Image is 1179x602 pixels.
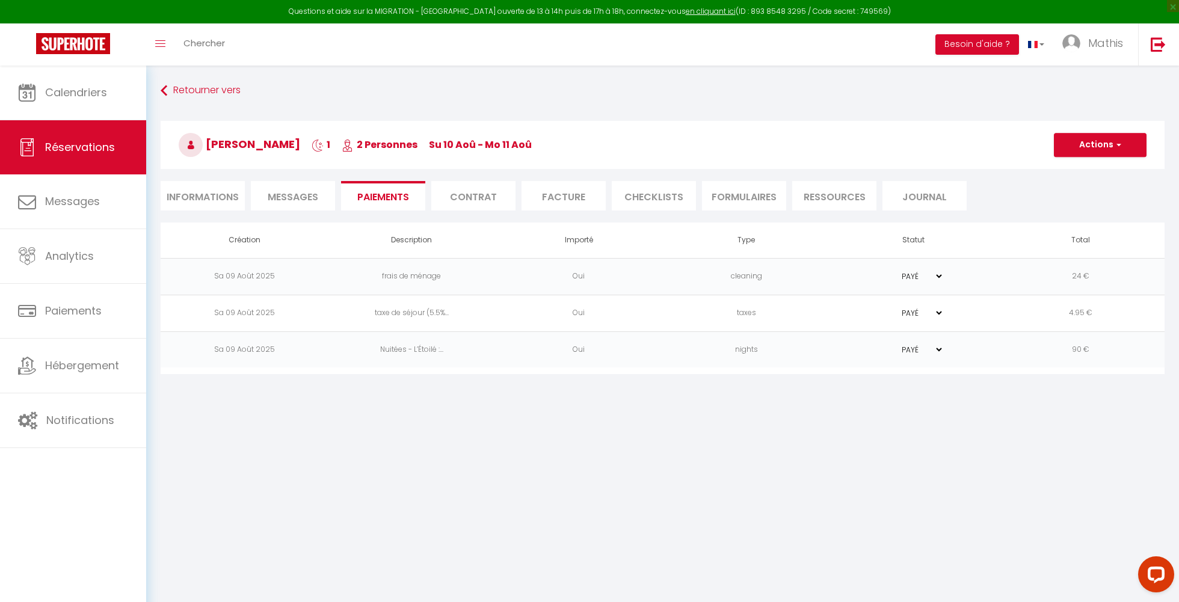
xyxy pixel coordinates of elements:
td: nights [662,331,830,368]
span: 2 Personnes [342,138,417,152]
span: Notifications [46,413,114,428]
a: Chercher [174,23,234,66]
li: Informations [161,181,245,210]
td: Oui [495,295,662,331]
td: 24 € [997,258,1165,295]
button: Besoin d'aide ? [935,34,1019,55]
td: taxe de séjour (5.5%... [328,295,495,331]
th: Description [328,223,495,258]
td: Oui [495,331,662,368]
li: CHECKLISTS [612,181,696,210]
th: Statut [830,223,997,258]
img: logout [1151,37,1166,52]
span: Calendriers [45,85,107,100]
td: Sa 09 Août 2025 [161,331,328,368]
a: ... Mathis [1053,23,1138,66]
td: Sa 09 Août 2025 [161,295,328,331]
span: Analytics [45,248,94,263]
th: Type [662,223,830,258]
span: Messages [45,194,100,209]
li: Contrat [431,181,516,210]
a: Retourner vers [161,80,1165,102]
td: Nuitées - L’Étoilé :... [328,331,495,368]
td: 90 € [997,331,1165,368]
span: [PERSON_NAME] [179,137,300,152]
iframe: LiveChat chat widget [1128,551,1179,602]
li: FORMULAIRES [702,181,786,210]
th: Importé [495,223,662,258]
span: Réservations [45,140,115,155]
td: taxes [662,295,830,331]
span: Paiements [45,303,102,318]
a: en cliquant ici [686,6,736,16]
th: Total [997,223,1165,258]
td: frais de ménage [328,258,495,295]
td: Oui [495,258,662,295]
span: Mathis [1088,35,1123,51]
li: Ressources [792,181,876,210]
td: 4.95 € [997,295,1165,331]
span: Chercher [183,37,225,49]
button: Actions [1054,133,1147,157]
li: Facture [522,181,606,210]
td: cleaning [662,258,830,295]
li: Paiements [341,181,425,210]
li: Journal [882,181,967,210]
th: Création [161,223,328,258]
span: Hébergement [45,358,119,373]
span: Messages [268,190,318,204]
img: ... [1062,34,1080,52]
img: Super Booking [36,33,110,54]
span: Su 10 Aoû - Mo 11 Aoû [429,138,532,152]
span: 1 [312,138,330,152]
td: Sa 09 Août 2025 [161,258,328,295]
